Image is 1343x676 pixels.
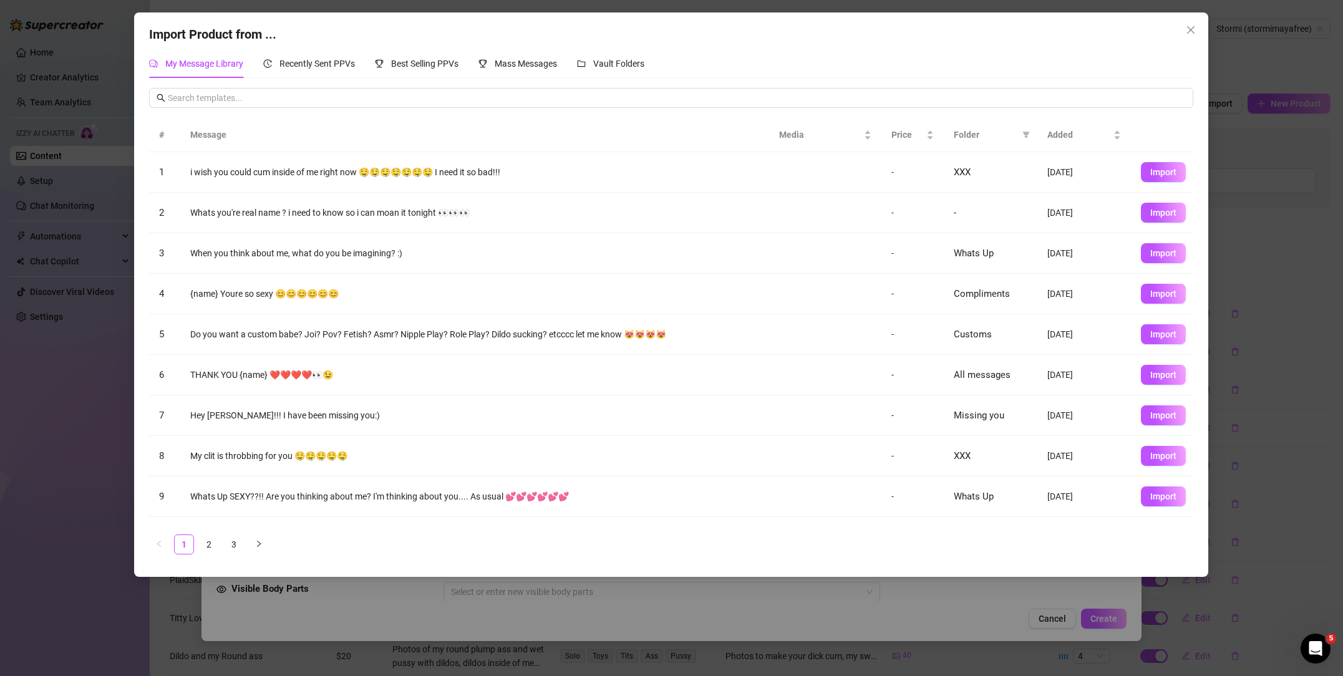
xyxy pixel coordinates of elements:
span: Import [1151,248,1177,258]
td: - [882,476,944,517]
li: Previous Page [149,534,169,554]
div: i wish you could cum inside of me right now 🤤🤤🤤🤤🤤🤤🤤 I need it so bad!!! [190,165,759,179]
div: {name} Youre so sexy 😊😊😊😊😊😊 [190,287,759,301]
button: Import [1142,243,1186,263]
iframe: Intercom live chat [1301,634,1331,664]
span: trophy [375,59,384,68]
div: Do you want a custom babe? Joi? Pov? Fetish? Asmr? Nipple Play? Role Play? Dildo sucking? etcccc ... [190,327,759,341]
span: Media [780,128,862,142]
button: Close [1181,20,1201,40]
span: Import [1151,410,1177,420]
td: [DATE] [1038,233,1132,274]
span: right [255,540,263,548]
td: - [882,355,944,395]
td: - [882,152,944,193]
span: trophy [478,59,487,68]
button: Import [1142,324,1186,344]
button: Import [1142,203,1186,223]
span: 5 [1326,634,1336,644]
td: [DATE] [1038,274,1132,314]
span: My Message Library [165,59,243,69]
td: [DATE] [1038,193,1132,233]
span: Import Product from ... [149,27,276,42]
td: [DATE] [1038,476,1132,517]
td: - [882,274,944,314]
span: 8 [159,450,164,461]
div: Whats Up SEXY??!! Are you thinking about me? I'm thinking about you.... As usual 💕💕💕💕💕💕 [190,490,759,503]
span: Missing you [954,410,1005,421]
input: Search templates... [168,91,1186,105]
span: 9 [159,491,164,502]
div: My clit is throbbing for you 🤤🤤🤤🤤🤤 [190,449,759,463]
span: - [954,207,957,218]
a: 3 [225,535,243,554]
span: Whats Up [954,248,994,259]
span: XXX [954,450,971,461]
td: - [882,436,944,476]
button: Import [1142,405,1186,425]
div: When you think about me, what do you be imagining? :) [190,246,759,260]
button: left [149,534,169,554]
span: Import [1151,491,1177,501]
span: Recently Sent PPVs [279,59,355,69]
span: XXX [954,167,971,178]
span: Import [1151,167,1177,177]
span: All messages [954,369,1011,380]
td: [DATE] [1038,152,1132,193]
span: 5 [159,329,164,340]
span: 1 [159,167,164,178]
span: folder [577,59,586,68]
span: Best Selling PPVs [391,59,458,69]
span: 6 [159,369,164,380]
span: 4 [159,288,164,299]
th: Media [770,118,882,152]
span: filter [1023,131,1030,138]
td: - [882,193,944,233]
th: Added [1038,118,1132,152]
span: Close [1181,25,1201,35]
span: Import [1151,208,1177,218]
td: [DATE] [1038,355,1132,395]
button: Import [1142,162,1186,182]
a: 1 [175,535,193,554]
td: [DATE] [1038,314,1132,355]
span: Added [1048,128,1112,142]
div: Hey [PERSON_NAME]!!! I have been missing you:) [190,408,759,422]
button: Import [1142,446,1186,466]
button: Import [1142,486,1186,506]
td: - [882,517,944,558]
td: [DATE] [1038,436,1132,476]
li: Next Page [249,534,269,554]
td: [DATE] [1038,395,1132,436]
li: 2 [199,534,219,554]
button: Import [1142,365,1186,385]
span: comment [149,59,158,68]
span: history [263,59,272,68]
span: Price [892,128,924,142]
a: 2 [200,535,218,554]
th: Price [882,118,944,152]
button: right [249,534,269,554]
span: Import [1151,329,1177,339]
td: - [882,233,944,274]
th: # [149,118,180,152]
td: - [882,314,944,355]
div: Whats you're real name ? i need to know so i can moan it tonight 👀👀👀 [190,206,759,220]
span: Whats Up [954,491,994,502]
span: search [157,94,165,102]
span: Customs [954,329,992,340]
span: 7 [159,410,164,421]
span: left [155,540,163,548]
span: Mass Messages [495,59,557,69]
li: 1 [174,534,194,554]
td: [DATE] [1038,517,1132,558]
td: - [882,395,944,436]
span: Import [1151,370,1177,380]
span: Import [1151,289,1177,299]
li: 3 [224,534,244,554]
span: 2 [159,207,164,218]
button: Import [1142,284,1186,304]
span: Compliments [954,288,1011,299]
div: THANK YOU {name} ❤️❤️❤️❤️👀😉 [190,368,759,382]
span: 3 [159,248,164,259]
